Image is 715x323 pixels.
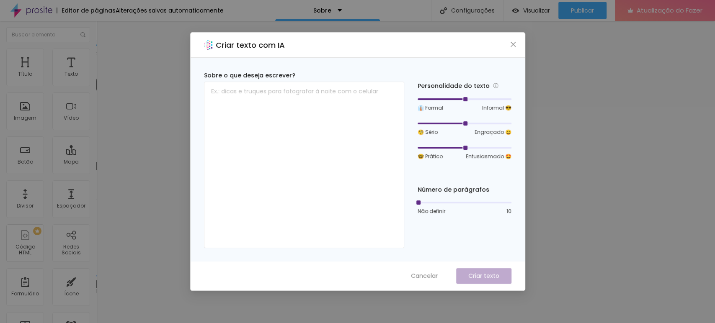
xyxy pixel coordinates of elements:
[571,6,594,15] font: Publicar
[18,158,33,165] font: Botão
[418,104,443,111] font: 👔 Formal
[80,32,85,37] img: Ícone
[62,6,116,15] font: Editor de páginas
[17,202,34,209] font: Divisor
[6,27,90,42] input: Buscar elemento
[65,70,78,77] font: Texto
[64,114,79,121] font: Vídeo
[403,268,446,284] button: Cancelar
[14,114,36,121] font: Imagem
[509,40,517,49] button: Fechar
[411,272,438,280] font: Cancelar
[418,153,443,160] font: 🤓 Prático
[204,71,295,79] font: Sobre o que deseja escrever?
[558,2,607,19] button: Publicar
[482,104,511,111] font: Informal 😎
[451,6,495,15] font: Configurações
[510,41,516,48] span: fechar
[313,6,331,15] font: Sobre
[440,7,447,14] img: Ícone
[456,268,511,284] button: Criar texto
[57,202,85,209] font: Espaçador
[637,6,702,15] font: Atualização do Fazer
[62,243,81,256] font: Redes Sociais
[11,290,39,297] font: Formulário
[64,158,79,165] font: Mapa
[418,128,438,136] font: 🧐 Sério
[418,185,489,194] font: Número de parágrafos
[216,40,285,50] font: Criar texto com IA
[18,70,32,77] font: Título
[506,208,511,215] font: 10
[15,243,35,256] font: Código HTML
[418,208,445,215] font: Não definir
[418,82,490,90] font: Personalidade do texto
[512,7,519,14] img: view-1.svg
[116,6,224,15] font: Alterações salvas automaticamente
[503,2,558,19] button: Visualizar
[523,6,550,15] font: Visualizar
[466,153,511,160] font: Entusiasmado 🤩
[475,128,511,136] font: Engraçado 😄
[96,21,715,323] iframe: Editor
[64,290,79,297] font: Ícone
